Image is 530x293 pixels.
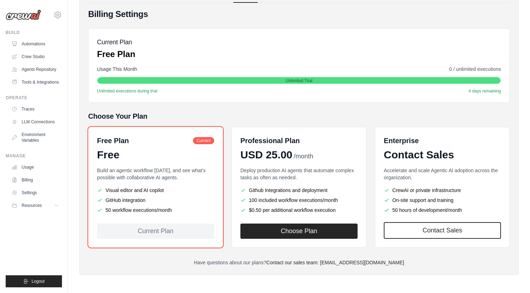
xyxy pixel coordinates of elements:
[8,51,62,62] a: Crew Studio
[6,10,41,20] img: Logo
[8,187,62,198] a: Settings
[294,152,313,161] span: /month
[8,116,62,128] a: LLM Connections
[6,30,62,35] div: Build
[97,136,129,146] h6: Free Plan
[240,187,358,194] li: Github Integrations and deployment
[384,187,501,194] li: CrewAI or private infrastructure
[8,129,62,146] a: Environment Variables
[240,136,300,146] h6: Professional Plan
[97,88,157,94] span: Unlimited executions during trial
[97,66,137,73] span: Usage This Month
[6,95,62,101] div: Operate
[193,137,214,144] span: Current
[8,77,62,88] a: Tools & Integrations
[449,66,501,73] span: 0 / unlimited executions
[384,167,501,181] p: Accelerate and scale Agentic AI adoption across the organization.
[6,275,62,287] button: Logout
[97,224,214,239] div: Current Plan
[8,103,62,115] a: Traces
[97,197,214,204] li: GitHub integration
[240,197,358,204] li: 100 included workflow executions/month
[240,207,358,214] li: $0.50 per additional workflow execution
[97,167,214,181] p: Build an agentic workflow [DATE], and see what's possible with collaborative AI agents.
[97,49,135,60] p: Free Plan
[22,203,42,208] span: Resources
[97,187,214,194] li: Visual editor and AI copilot
[384,197,501,204] li: On-site support and training
[266,260,404,265] a: Contact our sales team: [EMAIL_ADDRESS][DOMAIN_NAME]
[384,136,501,146] h6: Enterprise
[97,207,214,214] li: 50 workflow executions/month
[384,148,501,161] div: Contact Sales
[469,88,501,94] span: 4 days remaining
[8,200,62,211] button: Resources
[8,174,62,186] a: Billing
[240,148,292,161] span: USD 25.00
[97,148,214,161] div: Free
[8,38,62,50] a: Automations
[88,111,510,121] h5: Choose Your Plan
[32,278,45,284] span: Logout
[240,167,358,181] p: Deploy production AI agents that automate complex tasks as often as needed.
[97,37,135,47] h5: Current Plan
[88,9,510,20] h4: Billing Settings
[8,64,62,75] a: Agents Repository
[384,222,501,239] a: Contact Sales
[240,224,358,239] button: Choose Plan
[384,207,501,214] li: 50 hours of development/month
[285,78,312,84] span: Unlimited Trial
[8,162,62,173] a: Usage
[88,259,510,266] p: Have questions about our plans?
[6,153,62,159] div: Manage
